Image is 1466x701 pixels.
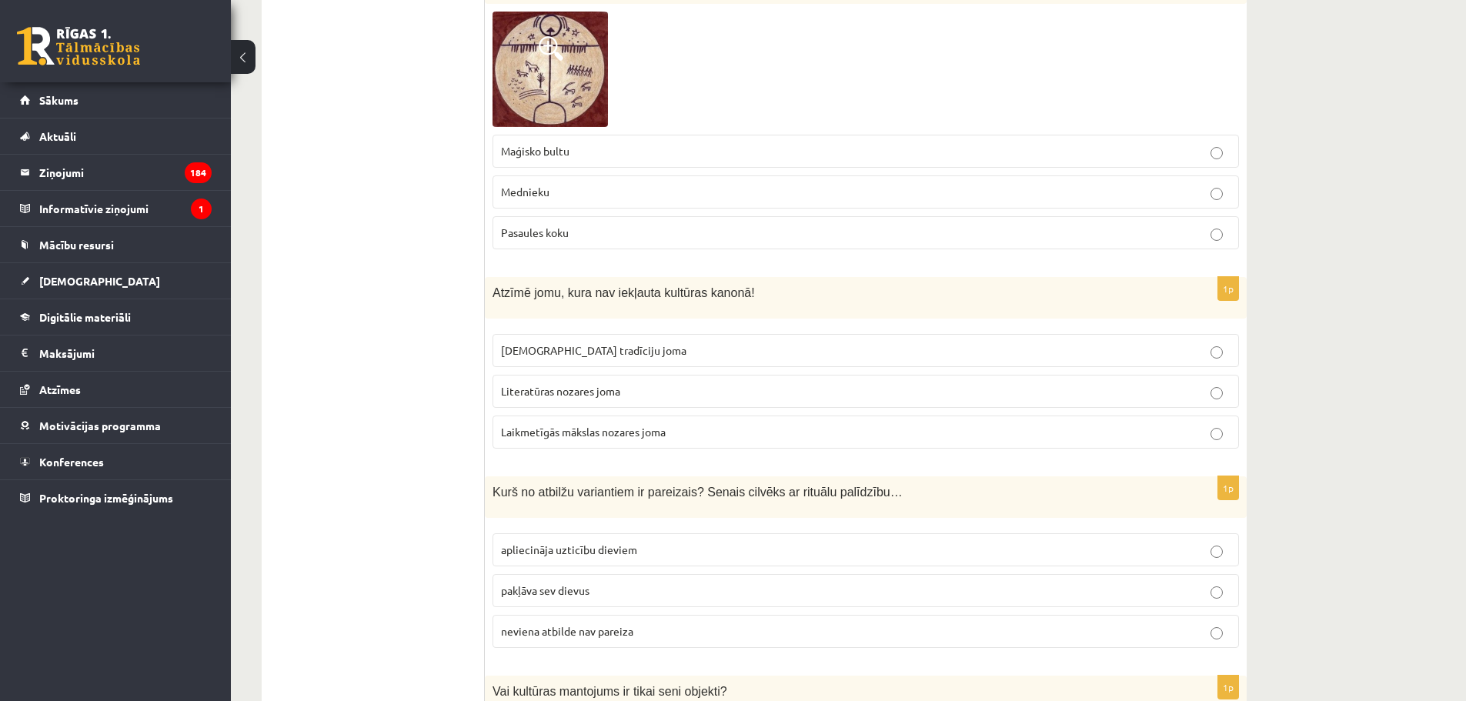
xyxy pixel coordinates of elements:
[1211,428,1223,440] input: Laikmetīgās mākslas nozares joma
[501,343,686,357] span: [DEMOGRAPHIC_DATA] tradīciju joma
[501,624,633,638] span: neviena atbilde nav pareiza
[39,191,212,226] legend: Informatīvie ziņojumi
[1211,546,1223,558] input: apliecināja uzticību dieviem
[39,335,212,371] legend: Maksājumi
[20,82,212,118] a: Sākums
[39,455,104,469] span: Konferences
[20,227,212,262] a: Mācību resursi
[20,299,212,335] a: Digitālie materiāli
[39,419,161,432] span: Motivācijas programma
[20,372,212,407] a: Atzīmes
[191,199,212,219] i: 1
[20,335,212,371] a: Maksājumi
[20,444,212,479] a: Konferences
[39,155,212,190] legend: Ziņojumi
[501,384,620,398] span: Literatūras nozares joma
[185,162,212,183] i: 184
[39,129,76,143] span: Aktuāli
[1211,188,1223,200] input: Mednieku
[1211,627,1223,639] input: neviena atbilde nav pareiza
[493,685,727,698] span: Vai kultūras mantojums ir tikai seni objekti?
[501,144,569,158] span: Maģisko bultu
[501,225,569,239] span: Pasaules koku
[39,274,160,288] span: [DEMOGRAPHIC_DATA]
[17,27,140,65] a: Rīgas 1. Tālmācības vidusskola
[39,382,81,396] span: Atzīmes
[493,12,608,127] img: 1.jpg
[493,286,755,299] span: Atzīmē jomu, kura nav iekļauta kultūras kanonā!
[501,583,589,597] span: pakļāva sev dievus
[20,119,212,154] a: Aktuāli
[501,542,637,556] span: apliecināja uzticību dieviem
[501,185,549,199] span: Mednieku
[1217,276,1239,301] p: 1p
[1217,476,1239,500] p: 1p
[20,408,212,443] a: Motivācijas programma
[39,93,78,107] span: Sākums
[1211,229,1223,241] input: Pasaules koku
[1211,346,1223,359] input: [DEMOGRAPHIC_DATA] tradīciju joma
[1217,675,1239,699] p: 1p
[20,155,212,190] a: Ziņojumi184
[20,480,212,516] a: Proktoringa izmēģinājums
[1211,387,1223,399] input: Literatūras nozares joma
[39,310,131,324] span: Digitālie materiāli
[39,238,114,252] span: Mācību resursi
[501,425,666,439] span: Laikmetīgās mākslas nozares joma
[20,191,212,226] a: Informatīvie ziņojumi1
[493,486,903,499] span: Kurš no atbilžu variantiem ir pareizais? Senais cilvēks ar rituālu palīdzību…
[39,491,173,505] span: Proktoringa izmēģinājums
[1211,586,1223,599] input: pakļāva sev dievus
[1211,147,1223,159] input: Maģisko bultu
[20,263,212,299] a: [DEMOGRAPHIC_DATA]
